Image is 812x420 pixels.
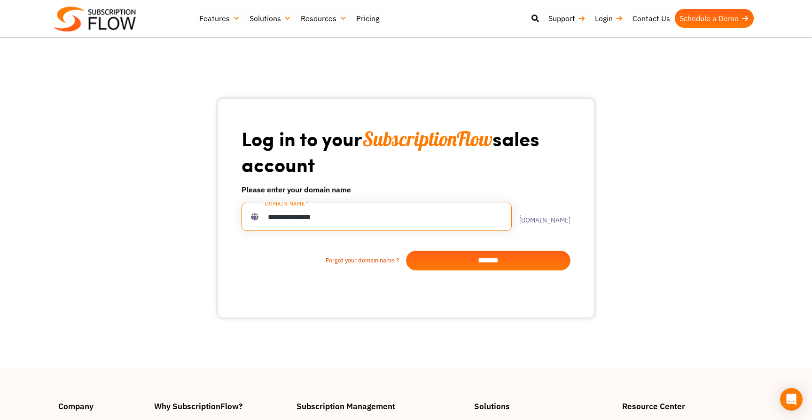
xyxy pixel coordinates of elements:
[245,9,296,28] a: Solutions
[628,9,675,28] a: Contact Us
[622,402,754,410] h4: Resource Center
[544,9,590,28] a: Support
[297,402,465,410] h4: Subscription Management
[54,7,136,32] img: Subscriptionflow
[242,184,570,195] h6: Please enter your domain name
[296,9,351,28] a: Resources
[780,388,803,411] div: Open Intercom Messenger
[675,9,754,28] a: Schedule a Demo
[154,402,288,410] h4: Why SubscriptionFlow?
[242,126,570,176] h1: Log in to your sales account
[474,402,613,410] h4: Solutions
[362,127,492,151] span: SubscriptionFlow
[351,9,384,28] a: Pricing
[242,256,406,265] a: Forgot your domain name ?
[58,402,145,410] h4: Company
[512,210,570,223] label: .[DOMAIN_NAME]
[590,9,628,28] a: Login
[195,9,245,28] a: Features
